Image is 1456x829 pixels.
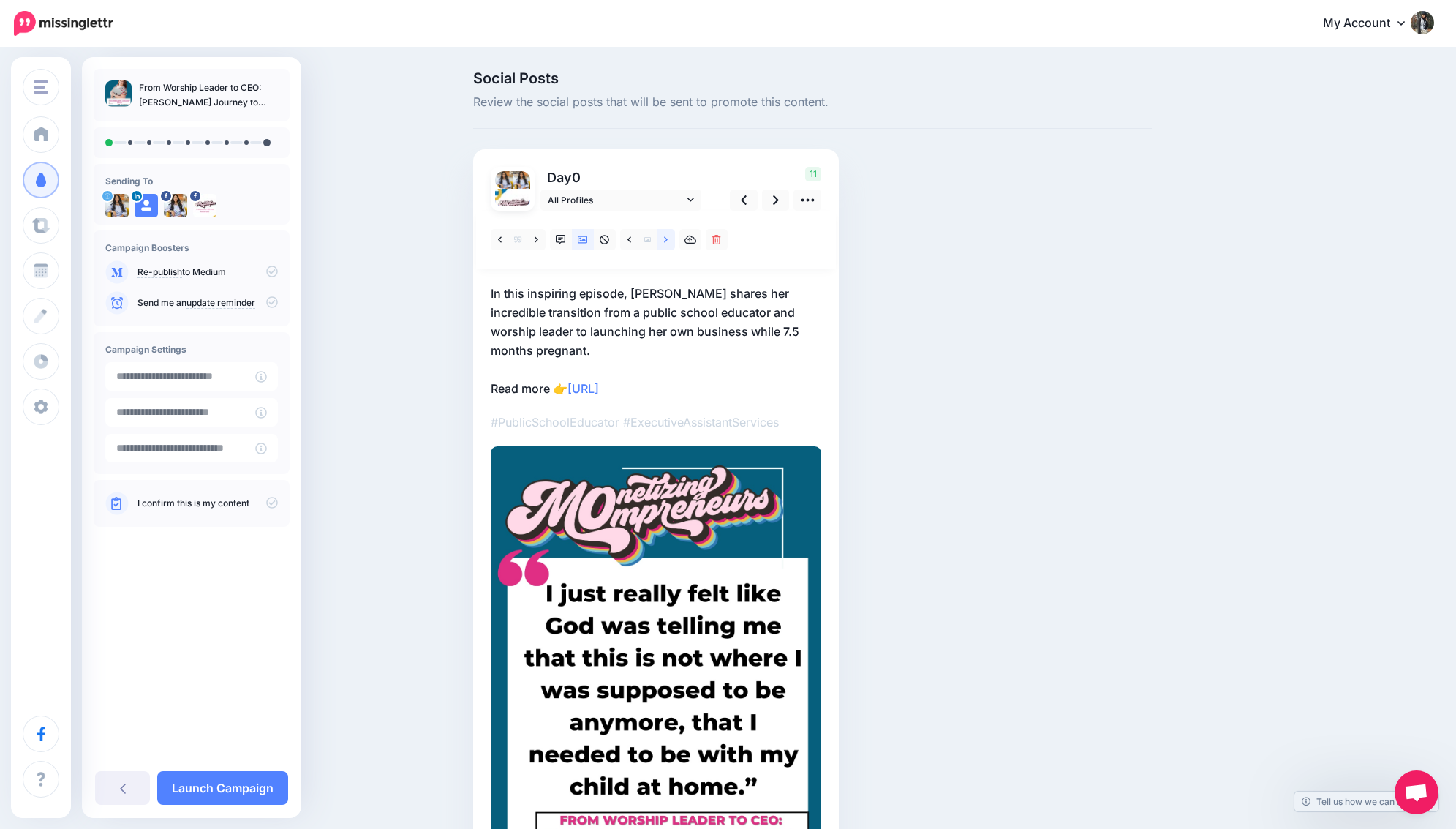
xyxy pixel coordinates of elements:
img: 20264587_1528013177242012_49073832100994551_n-bsa36766.jpg [164,194,187,217]
a: update reminder [186,297,255,309]
p: In this inspiring episode, [PERSON_NAME] shares her incredible transition from a public school ed... [491,284,821,398]
span: Social Posts [473,71,1152,86]
h4: Sending To [105,176,278,187]
p: Send me an [137,296,278,310]
h4: Campaign Boosters [105,242,278,253]
a: All Profiles [540,190,701,211]
p: #PublicSchoolEducator #ExecutiveAssistantServices [491,413,821,432]
h4: Campaign Settings [105,344,278,355]
img: 441868332_788000846807526_4984499549444367723_n-bsa151943.jpg [495,189,530,224]
img: user_default_image.png [135,194,158,217]
a: Open chat [1395,770,1438,814]
a: My Account [1308,6,1434,42]
p: to Medium [137,266,278,279]
img: Missinglettr [14,11,113,36]
a: Tell us how we can improve [1294,792,1438,811]
img: czgbwoD7-25482.jpg [105,194,129,217]
a: [URL] [567,381,599,396]
img: 30f5db3b3e2858f5defc03da6479fb79_thumb.jpg [105,80,132,107]
span: 11 [805,167,821,181]
img: 20264587_1528013177242012_49073832100994551_n-bsa36766.jpg [513,171,530,189]
img: 441868332_788000846807526_4984499549444367723_n-bsa151943.jpg [193,194,216,217]
p: Day [540,167,704,188]
img: menu.png [34,80,48,94]
a: I confirm this is my content [137,498,249,509]
p: From Worship Leader to CEO: [PERSON_NAME] Journey to Faith-Driven Business [139,80,278,110]
a: Re-publish [137,266,182,278]
img: czgbwoD7-25482.jpg [495,171,513,189]
span: All Profiles [548,192,684,208]
span: 0 [572,170,581,185]
span: Review the social posts that will be sent to promote this content. [473,93,1152,112]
